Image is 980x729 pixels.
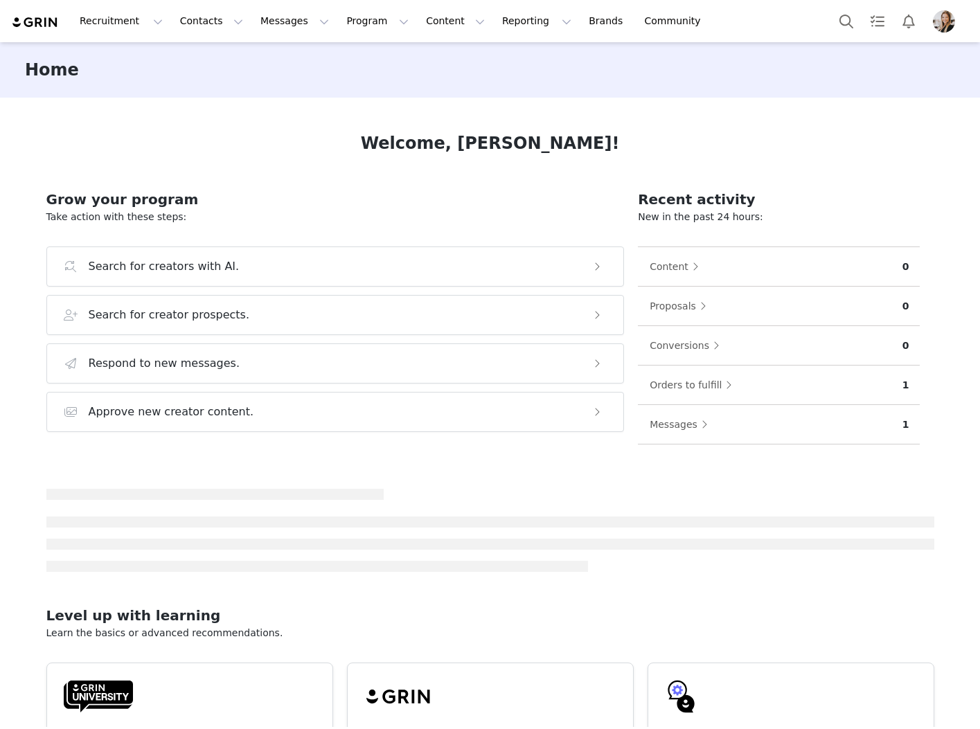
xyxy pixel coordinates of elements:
[46,392,625,432] button: Approve new creator content.
[649,295,713,317] button: Proposals
[649,334,727,357] button: Conversions
[46,605,934,626] h2: Level up with learning
[89,355,240,372] h3: Respond to new messages.
[361,131,620,156] h1: Welcome, [PERSON_NAME]!
[665,680,698,713] img: GRIN-help-icon.svg
[638,210,920,224] p: New in the past 24 hours:
[46,210,625,224] p: Take action with these steps:
[933,10,955,33] img: 175958f9-8a62-4630-ad12-f9da9ab25e92.jpeg
[902,260,909,274] p: 0
[649,374,739,396] button: Orders to fulfill
[89,258,240,275] h3: Search for creators with AI.
[902,299,909,314] p: 0
[636,6,715,37] a: Community
[252,6,337,37] button: Messages
[494,6,580,37] button: Reporting
[46,246,625,287] button: Search for creators with AI.
[46,295,625,335] button: Search for creator prospects.
[831,6,862,37] button: Search
[862,6,893,37] a: Tasks
[649,255,706,278] button: Content
[649,413,715,435] button: Messages
[902,417,909,432] p: 1
[638,189,920,210] h2: Recent activity
[580,6,635,37] a: Brands
[364,680,434,713] img: grin-logo-black.svg
[89,404,254,420] h3: Approve new creator content.
[902,339,909,353] p: 0
[71,6,171,37] button: Recruitment
[418,6,493,37] button: Content
[46,189,625,210] h2: Grow your program
[925,10,969,33] button: Profile
[893,6,924,37] button: Notifications
[25,57,79,82] h3: Home
[89,307,250,323] h3: Search for creator prospects.
[338,6,417,37] button: Program
[46,626,934,640] p: Learn the basics or advanced recommendations.
[11,16,60,29] img: grin logo
[902,378,909,393] p: 1
[64,680,133,713] img: GRIN-University-Logo-Black.svg
[46,343,625,384] button: Respond to new messages.
[172,6,251,37] button: Contacts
